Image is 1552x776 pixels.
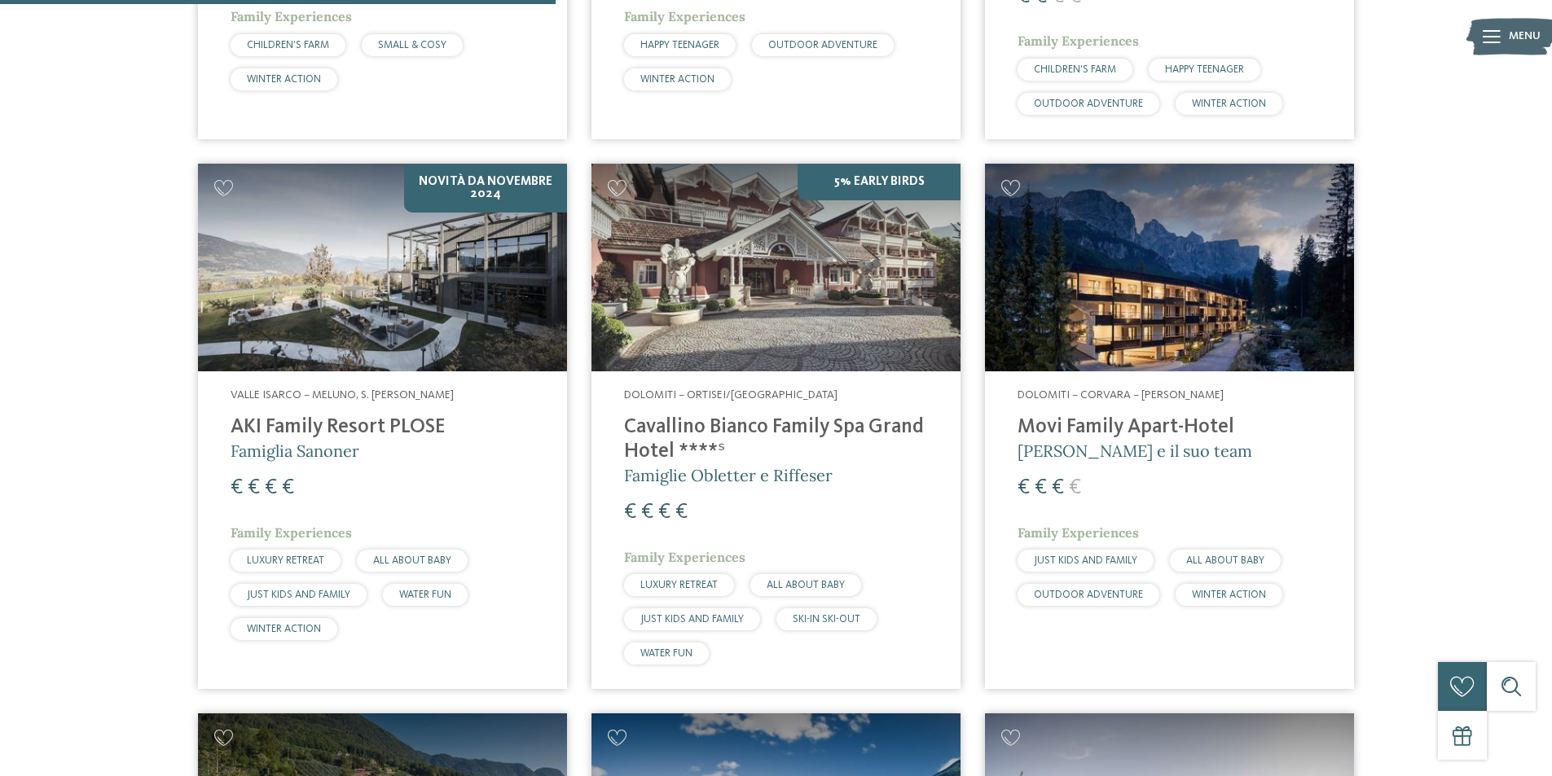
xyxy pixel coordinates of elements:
[1034,99,1143,109] span: OUTDOOR ADVENTURE
[231,524,352,541] span: Family Experiences
[1186,555,1264,566] span: ALL ABOUT BABY
[640,580,718,590] span: LUXURY RETREAT
[640,648,692,659] span: WATER FUN
[378,40,446,50] span: SMALL & COSY
[1018,33,1139,49] span: Family Experiences
[247,624,321,634] span: WINTER ACTION
[624,415,928,464] h4: Cavallino Bianco Family Spa Grand Hotel ****ˢ
[767,580,845,590] span: ALL ABOUT BABY
[1018,441,1252,461] span: [PERSON_NAME] e il suo team
[231,441,359,461] span: Famiglia Sanoner
[231,389,454,401] span: Valle Isarco – Meluno, S. [PERSON_NAME]
[282,477,294,498] span: €
[198,164,567,689] a: Cercate un hotel per famiglie? Qui troverete solo i migliori! NOVITÀ da novembre 2024 Valle Isarc...
[985,164,1354,371] img: Cercate un hotel per famiglie? Qui troverete solo i migliori!
[624,549,745,565] span: Family Experiences
[624,502,636,523] span: €
[1034,555,1137,566] span: JUST KIDS AND FAMILY
[231,477,243,498] span: €
[247,555,324,566] span: LUXURY RETREAT
[591,164,961,689] a: Cercate un hotel per famiglie? Qui troverete solo i migliori! 5% Early Birds Dolomiti – Ortisei/[...
[248,477,260,498] span: €
[1052,477,1064,498] span: €
[624,465,833,485] span: Famiglie Obletter e Riffeser
[399,590,451,600] span: WATER FUN
[373,555,451,566] span: ALL ABOUT BABY
[624,8,745,24] span: Family Experiences
[640,74,714,85] span: WINTER ACTION
[658,502,670,523] span: €
[1069,477,1081,498] span: €
[231,415,534,440] h4: AKI Family Resort PLOSE
[641,502,653,523] span: €
[591,164,961,371] img: Family Spa Grand Hotel Cavallino Bianco ****ˢ
[1018,415,1321,440] h4: Movi Family Apart-Hotel
[1018,524,1139,541] span: Family Experiences
[265,477,277,498] span: €
[985,164,1354,689] a: Cercate un hotel per famiglie? Qui troverete solo i migliori! Dolomiti – Corvara – [PERSON_NAME] ...
[1192,590,1266,600] span: WINTER ACTION
[1192,99,1266,109] span: WINTER ACTION
[231,8,352,24] span: Family Experiences
[675,502,688,523] span: €
[640,40,719,50] span: HAPPY TEENAGER
[247,40,329,50] span: CHILDREN’S FARM
[198,164,567,371] img: Cercate un hotel per famiglie? Qui troverete solo i migliori!
[247,74,321,85] span: WINTER ACTION
[793,614,860,625] span: SKI-IN SKI-OUT
[247,590,350,600] span: JUST KIDS AND FAMILY
[1035,477,1047,498] span: €
[1018,477,1030,498] span: €
[640,614,744,625] span: JUST KIDS AND FAMILY
[1034,590,1143,600] span: OUTDOOR ADVENTURE
[1165,64,1244,75] span: HAPPY TEENAGER
[1034,64,1116,75] span: CHILDREN’S FARM
[624,389,838,401] span: Dolomiti – Ortisei/[GEOGRAPHIC_DATA]
[1018,389,1224,401] span: Dolomiti – Corvara – [PERSON_NAME]
[768,40,877,50] span: OUTDOOR ADVENTURE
